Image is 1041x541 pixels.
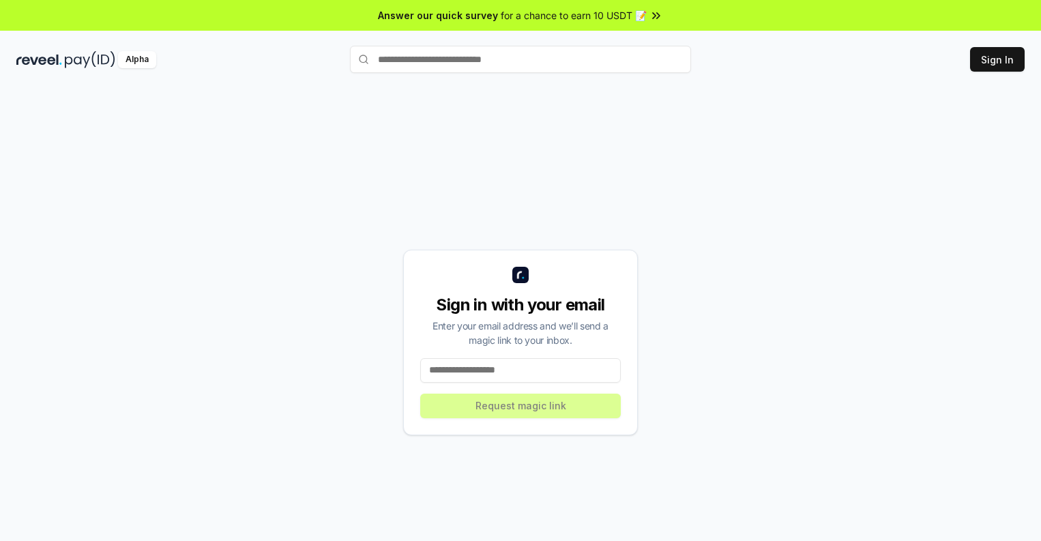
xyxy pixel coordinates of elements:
[970,47,1025,72] button: Sign In
[420,294,621,316] div: Sign in with your email
[118,51,156,68] div: Alpha
[65,51,115,68] img: pay_id
[378,8,498,23] span: Answer our quick survey
[16,51,62,68] img: reveel_dark
[420,319,621,347] div: Enter your email address and we’ll send a magic link to your inbox.
[512,267,529,283] img: logo_small
[501,8,647,23] span: for a chance to earn 10 USDT 📝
